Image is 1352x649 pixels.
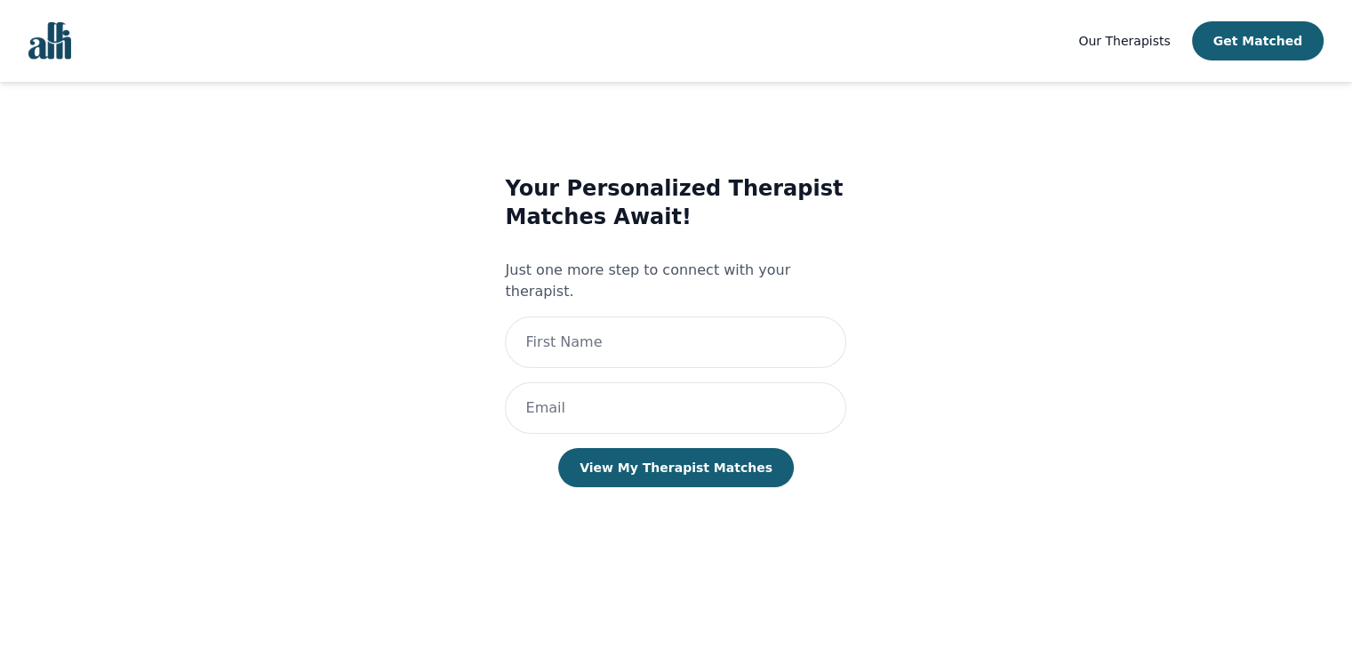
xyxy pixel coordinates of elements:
[505,316,846,368] input: First Name
[505,260,846,302] p: Just one more step to connect with your therapist.
[1078,34,1170,48] span: Our Therapists
[28,22,71,60] img: alli logo
[558,448,794,487] button: View My Therapist Matches
[1192,21,1324,60] button: Get Matched
[1078,30,1170,52] a: Our Therapists
[505,174,846,231] h3: Your Personalized Therapist Matches Await!
[505,382,846,434] input: Email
